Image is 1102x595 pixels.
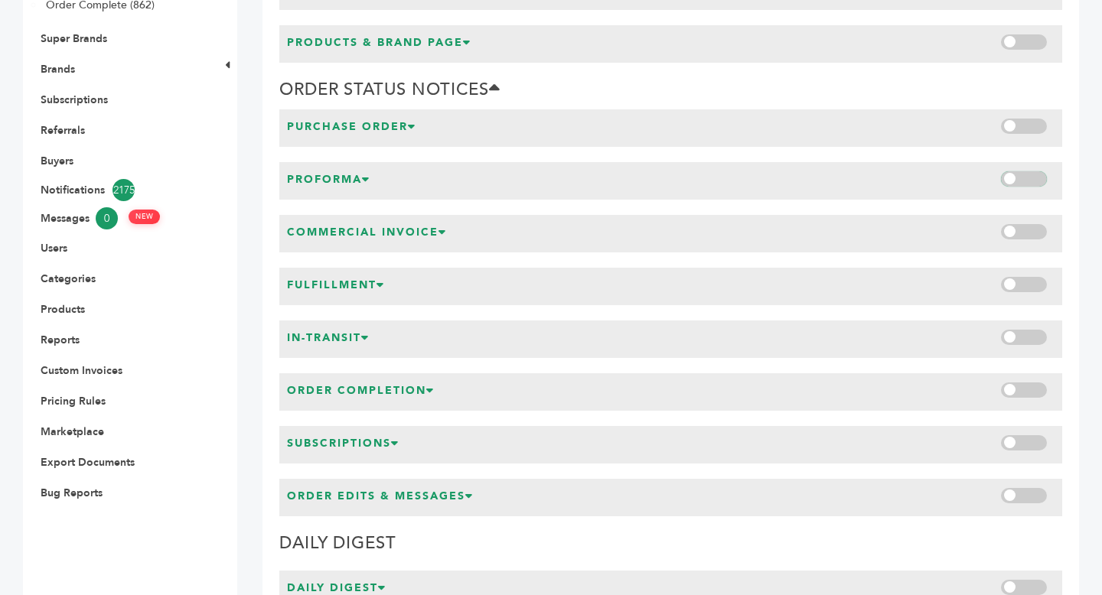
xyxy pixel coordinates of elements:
a: Brands [41,62,75,76]
h3: In-Transit [287,330,370,350]
a: Export Documents [41,455,135,470]
a: Users [41,241,67,255]
h3: Subscriptions [287,436,399,456]
h3: Order Edits & Messages [287,489,474,509]
a: Custom Invoices [41,363,122,378]
a: Reports [41,333,80,347]
span: 0 [96,207,118,229]
h3: Purchase Order [287,119,416,139]
h3: Commercial Invoice [287,225,447,245]
span: 2175 [112,179,135,201]
a: Buyers [41,154,73,168]
h3: Products & Brand Page [287,35,471,55]
h2: Order Status Notices [279,78,1062,109]
h3: Fulfillment [287,278,385,297]
a: Subscriptions [41,93,108,107]
h3: Order Completion [287,383,435,403]
a: Bug Reports [41,486,103,500]
a: Categories [41,271,96,286]
h2: Daily Digest [279,532,1062,563]
a: Notifications2175 [41,179,197,201]
a: Messages0 NEW [41,207,197,229]
a: Referrals [41,123,85,138]
a: Pricing Rules [41,394,106,408]
a: Super Brands [41,31,107,46]
h3: Proforma [287,172,370,192]
a: Products [41,302,85,317]
span: NEW [129,210,160,224]
a: Marketplace [41,424,104,439]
